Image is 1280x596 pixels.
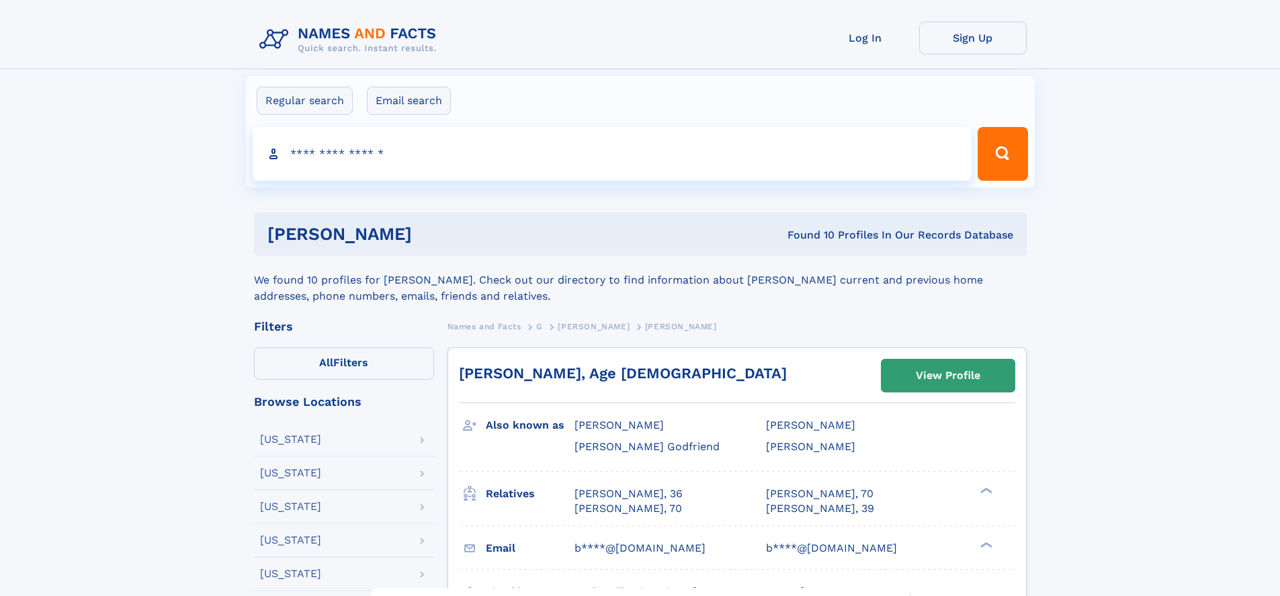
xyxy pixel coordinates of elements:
[977,540,993,549] div: ❯
[766,440,855,453] span: [PERSON_NAME]
[978,127,1027,181] button: Search Button
[574,486,683,501] a: [PERSON_NAME], 36
[536,322,543,331] span: G
[977,486,993,495] div: ❯
[267,226,600,243] h1: [PERSON_NAME]
[257,87,353,115] label: Regular search
[558,318,630,335] a: [PERSON_NAME]
[558,322,630,331] span: [PERSON_NAME]
[916,360,980,391] div: View Profile
[260,568,321,579] div: [US_STATE]
[766,486,873,501] a: [PERSON_NAME], 70
[447,318,521,335] a: Names and Facts
[319,356,333,369] span: All
[254,22,447,58] img: Logo Names and Facts
[254,321,434,333] div: Filters
[459,365,787,382] a: [PERSON_NAME], Age [DEMOGRAPHIC_DATA]
[260,468,321,478] div: [US_STATE]
[812,22,919,54] a: Log In
[253,127,972,181] input: search input
[254,347,434,380] label: Filters
[766,419,855,431] span: [PERSON_NAME]
[536,318,543,335] a: G
[254,396,434,408] div: Browse Locations
[574,419,664,431] span: [PERSON_NAME]
[574,501,682,516] a: [PERSON_NAME], 70
[367,87,451,115] label: Email search
[260,434,321,445] div: [US_STATE]
[645,322,717,331] span: [PERSON_NAME]
[882,359,1015,392] a: View Profile
[486,537,574,560] h3: Email
[919,22,1027,54] a: Sign Up
[486,414,574,437] h3: Also known as
[574,440,720,453] span: [PERSON_NAME] Godfriend
[260,501,321,512] div: [US_STATE]
[260,535,321,546] div: [US_STATE]
[766,501,874,516] a: [PERSON_NAME], 39
[599,228,1013,243] div: Found 10 Profiles In Our Records Database
[254,256,1027,304] div: We found 10 profiles for [PERSON_NAME]. Check out our directory to find information about [PERSON...
[486,482,574,505] h3: Relatives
